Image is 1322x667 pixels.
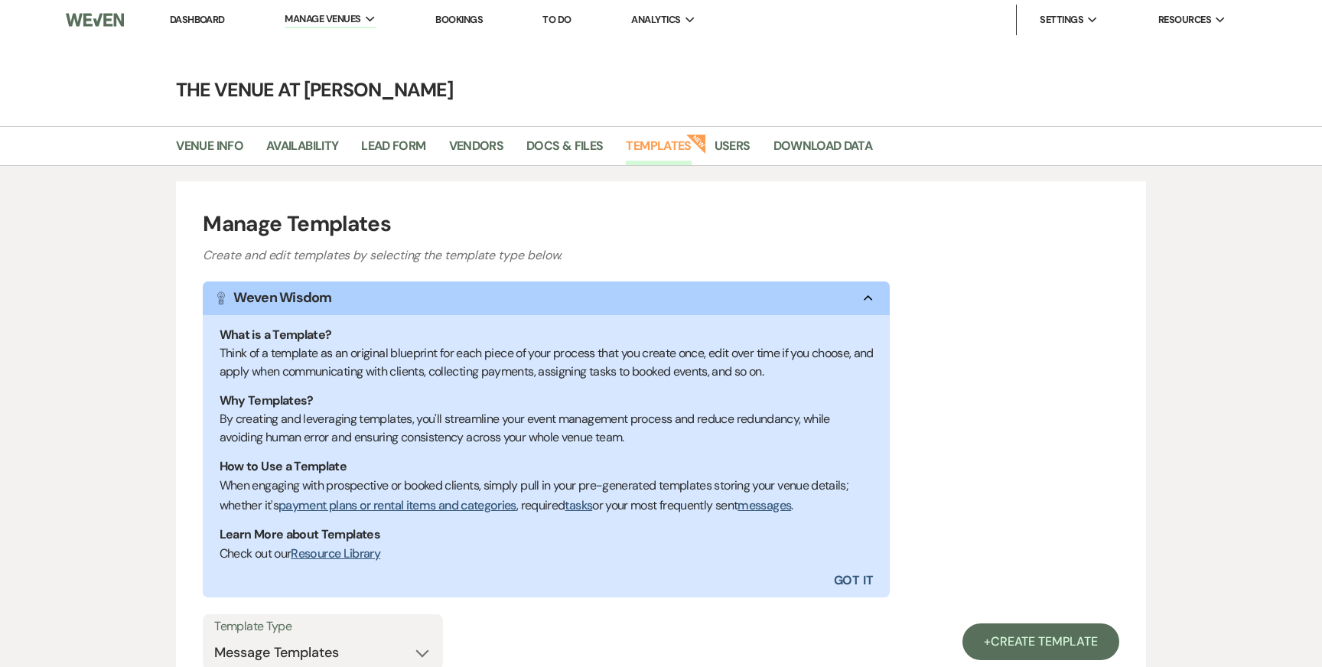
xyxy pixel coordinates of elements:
[220,476,874,515] p: When engaging with prospective or booked clients, simply pull in your pre-generated templates sto...
[526,136,603,165] a: Docs & Files
[170,13,225,26] a: Dashboard
[738,497,791,513] a: messages
[1158,12,1211,28] span: Resources
[266,136,338,165] a: Availability
[773,136,873,165] a: Download Data
[220,544,874,564] p: Check out our
[715,136,751,165] a: Users
[220,392,874,410] h1: Why Templates?
[546,564,890,597] button: Got It
[542,13,571,26] a: To Do
[203,246,1118,265] h3: Create and edit templates by selecting the template type below.
[278,497,516,513] a: payment plans or rental items and categories
[285,11,360,27] span: Manage Venues
[66,4,124,36] img: Weven Logo
[220,326,874,344] h1: What is a Template?
[110,76,1212,103] h4: The Venue at [PERSON_NAME]
[220,344,874,381] div: Think of a template as an original blueprint for each piece of your process that you create once,...
[1040,12,1083,28] span: Settings
[220,410,874,447] div: By creating and leveraging templates, you'll streamline your event management process and reduce ...
[631,12,680,28] span: Analytics
[435,13,483,26] a: Bookings
[962,623,1119,660] a: +Create Template
[233,288,331,308] h1: Weven Wisdom
[220,457,874,476] h1: How to Use a Template
[991,633,1098,649] span: Create Template
[565,497,592,513] a: tasks
[626,136,691,165] a: Templates
[214,616,431,638] label: Template Type
[361,136,425,165] a: Lead Form
[685,132,707,154] strong: New
[220,525,874,544] h1: Learn More about Templates
[176,136,243,165] a: Venue Info
[203,208,1118,240] h1: Manage Templates
[449,136,504,165] a: Vendors
[291,545,380,561] a: Resource Library
[203,281,890,315] button: Weven Wisdom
